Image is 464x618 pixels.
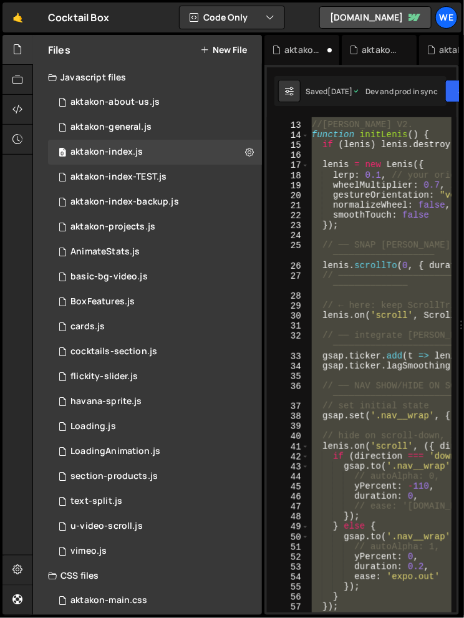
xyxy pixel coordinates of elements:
[267,140,309,150] div: 15
[267,120,309,130] div: 13
[267,522,309,532] div: 49
[267,372,309,382] div: 35
[267,261,309,271] div: 26
[267,553,309,562] div: 52
[319,6,432,29] a: [DOMAIN_NAME]
[70,421,116,432] div: Loading.js
[70,246,140,258] div: AnimateStats.js
[70,122,152,133] div: aktakon-general.js
[48,90,262,115] div: 12094/44521.js
[267,482,309,492] div: 45
[267,533,309,543] div: 50
[353,86,438,97] div: Dev and prod in sync
[48,514,262,539] div: 12094/41429.js
[48,190,262,215] div: 12094/44174.js
[267,382,309,402] div: 36
[267,171,309,181] div: 18
[70,271,148,282] div: basic-bg-video.js
[267,352,309,362] div: 33
[267,160,309,170] div: 17
[70,321,105,332] div: cards.js
[267,331,309,351] div: 32
[284,44,324,56] div: aktakon-general.js
[267,301,309,311] div: 29
[70,496,122,507] div: text-split.js
[267,602,309,612] div: 57
[70,221,155,233] div: aktakon-projects.js
[267,321,309,331] div: 31
[267,211,309,221] div: 22
[48,239,262,264] div: 12094/30498.js
[267,402,309,412] div: 37
[70,371,138,382] div: flickity-slider.js
[267,492,309,502] div: 46
[267,432,309,442] div: 40
[70,346,157,357] div: cocktails-section.js
[267,311,309,321] div: 30
[267,231,309,241] div: 24
[267,452,309,462] div: 42
[180,6,284,29] button: Code Only
[267,191,309,201] div: 20
[48,43,70,57] h2: Files
[267,512,309,522] div: 48
[306,86,353,97] div: Saved
[267,472,309,482] div: 44
[48,314,262,339] div: 12094/34793.js
[48,215,262,239] div: 12094/44389.js
[200,45,247,55] button: New File
[48,289,262,314] div: 12094/30497.js
[48,10,109,25] div: Cocktail Box
[267,362,309,372] div: 34
[70,596,148,607] div: aktakon-main.css
[48,414,262,439] div: 12094/34884.js
[267,422,309,432] div: 39
[33,564,262,589] div: CSS files
[267,412,309,422] div: 38
[48,464,262,489] div: 12094/36059.js
[267,462,309,472] div: 43
[267,502,309,512] div: 47
[267,442,309,452] div: 41
[70,446,160,457] div: LoadingAnimation.js
[70,296,135,307] div: BoxFeatures.js
[267,181,309,191] div: 19
[2,2,33,32] a: 🤙
[48,539,262,564] div: 12094/29507.js
[267,241,309,261] div: 25
[70,521,143,532] div: u-video-scroll.js
[267,582,309,592] div: 55
[328,86,353,97] div: [DATE]
[48,589,262,614] div: 12094/43205.css
[70,147,143,158] div: aktakon-index.js
[48,140,262,165] div: 12094/43364.js
[70,471,158,482] div: section-products.js
[435,6,458,29] a: We
[70,546,107,557] div: vimeo.js
[48,264,262,289] div: 12094/36058.js
[70,196,179,208] div: aktakon-index-backup.js
[48,364,262,389] div: 12094/35474.js
[48,489,262,514] div: 12094/41439.js
[59,148,66,158] span: 0
[48,439,262,464] div: 12094/30492.js
[33,65,262,90] div: Javascript files
[267,130,309,140] div: 14
[267,592,309,602] div: 56
[267,271,309,291] div: 27
[267,221,309,231] div: 23
[267,543,309,553] div: 51
[267,150,309,160] div: 16
[70,97,160,108] div: aktakon-about-us.js
[267,201,309,211] div: 21
[267,572,309,582] div: 54
[362,44,402,56] div: aktakon-about-us.js
[267,562,309,572] div: 53
[48,115,262,140] div: 12094/45380.js
[70,171,167,183] div: aktakon-index-TEST.js
[48,389,262,414] div: 12094/36679.js
[48,339,262,364] div: 12094/36060.js
[70,396,142,407] div: havana-sprite.js
[48,165,262,190] div: 12094/44999.js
